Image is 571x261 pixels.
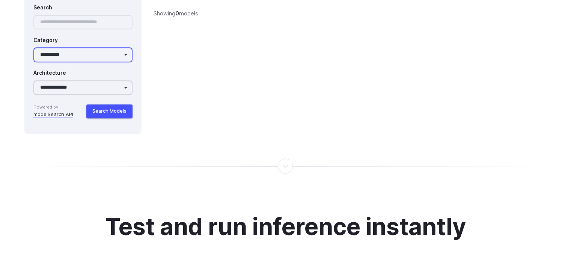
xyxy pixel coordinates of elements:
[33,47,133,62] select: Category
[154,9,198,18] div: Showing models
[175,10,179,17] strong: 0
[33,4,52,12] label: Search
[33,69,66,77] label: Architecture
[33,104,73,111] span: Powered by
[33,36,58,45] label: Category
[105,214,466,240] h2: Test and run inference instantly
[33,111,73,118] a: modelSearch API
[86,104,133,118] button: Search Models
[33,80,133,95] select: Architecture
